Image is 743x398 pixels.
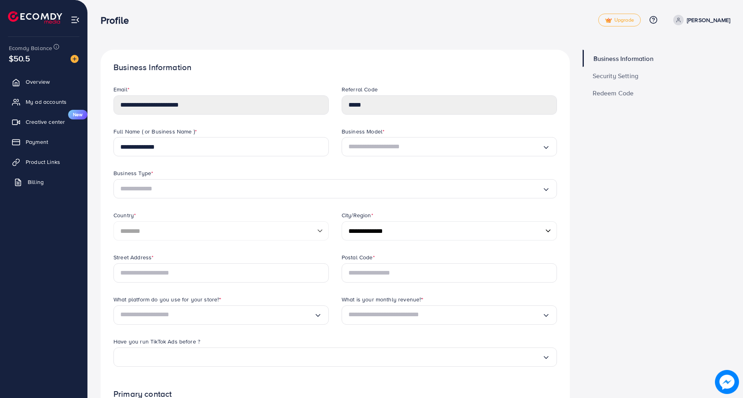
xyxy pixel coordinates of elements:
[120,309,314,321] input: Search for option
[113,211,136,219] label: Country
[670,15,730,25] a: [PERSON_NAME]
[26,98,67,106] span: My ad accounts
[605,17,634,23] span: Upgrade
[113,127,197,135] label: Full Name ( or Business Name )
[28,178,44,186] span: Billing
[342,127,385,135] label: Business Model
[348,140,542,153] input: Search for option
[6,114,81,130] a: Creative centerNew
[715,370,739,394] img: image
[113,305,329,325] div: Search for option
[26,158,60,166] span: Product Links
[598,14,641,26] a: tickUpgrade
[113,63,557,73] h1: Business Information
[9,53,30,64] span: $50.5
[68,110,87,119] span: New
[101,14,135,26] h3: Profile
[593,90,634,96] span: Redeem Code
[6,74,81,90] a: Overview
[26,118,65,126] span: Creative center
[6,154,81,170] a: Product Links
[6,174,81,190] a: Billing
[26,138,48,146] span: Payment
[6,94,81,110] a: My ad accounts
[9,44,52,52] span: Ecomdy Balance
[120,351,542,364] input: Search for option
[342,305,557,325] div: Search for option
[605,18,612,23] img: tick
[26,78,50,86] span: Overview
[6,134,81,150] a: Payment
[342,137,557,156] div: Search for option
[342,85,378,93] label: Referral Code
[113,179,557,198] div: Search for option
[593,73,639,79] span: Security Setting
[687,15,730,25] p: [PERSON_NAME]
[71,55,79,63] img: image
[113,337,200,345] label: Have you run TikTok Ads before ?
[113,85,130,93] label: Email
[113,169,153,177] label: Business Type
[593,55,654,62] span: Business Information
[342,253,375,261] label: Postal Code
[342,295,424,303] label: What is your monthly revenue?
[113,295,222,303] label: What platform do you use for your store?
[71,15,80,24] img: menu
[342,211,373,219] label: City/Region
[8,11,62,24] img: logo
[348,309,542,321] input: Search for option
[113,253,154,261] label: Street Address
[113,347,557,367] div: Search for option
[120,182,542,195] input: Search for option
